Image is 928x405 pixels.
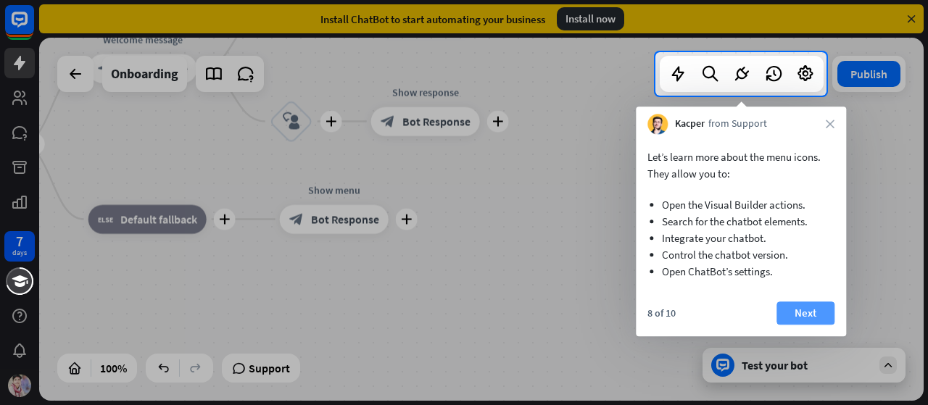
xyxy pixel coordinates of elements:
[662,196,820,213] li: Open the Visual Builder actions.
[662,213,820,230] li: Search for the chatbot elements.
[826,120,834,128] i: close
[675,117,705,132] span: Kacper
[708,117,767,132] span: from Support
[647,306,676,320] div: 8 of 10
[12,6,55,49] button: Open LiveChat chat widget
[662,263,820,280] li: Open ChatBot’s settings.
[647,149,834,182] p: Let’s learn more about the menu icons. They allow you to:
[776,301,834,325] button: Next
[662,246,820,263] li: Control the chatbot version.
[662,230,820,246] li: Integrate your chatbot.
